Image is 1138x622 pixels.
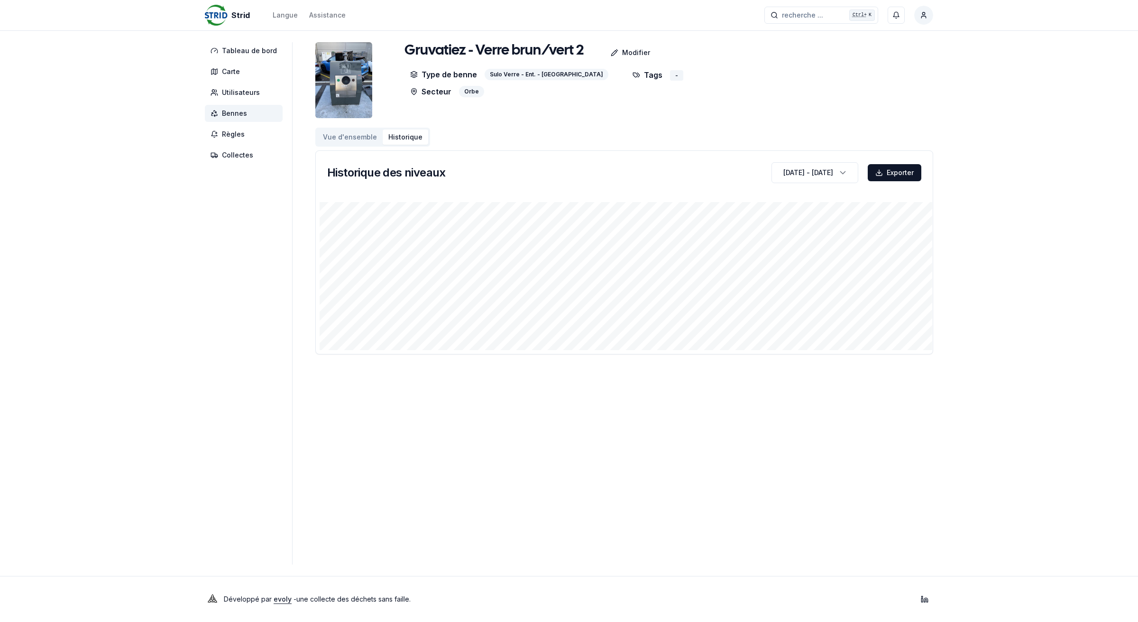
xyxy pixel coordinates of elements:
h1: Gruvatiez - Verre brun/vert 2 [404,42,584,59]
button: Historique [383,130,428,145]
a: Carte [205,63,286,80]
div: - [670,70,683,81]
img: Evoly Logo [205,592,220,607]
p: Tags [633,69,662,81]
button: [DATE] - [DATE] [771,162,858,183]
div: Sulo Verre - Ent. - [GEOGRAPHIC_DATA] [485,69,608,80]
a: Bennes [205,105,286,122]
p: Développé par - une collecte des déchets sans faille . [224,593,411,606]
a: Collectes [205,147,286,164]
h3: Historique des niveaux [327,165,446,180]
button: Exporter [868,164,921,181]
p: Secteur [410,86,451,97]
a: Règles [205,126,286,143]
span: Strid [231,9,250,21]
p: Type de benne [410,69,477,80]
a: Modifier [584,43,658,62]
span: Tableau de bord [222,46,277,56]
a: Strid [205,9,254,21]
button: recherche ...Ctrl+K [764,7,878,24]
button: Langue [273,9,298,21]
span: recherche ... [782,10,823,20]
p: Modifier [622,48,650,57]
img: Strid Logo [205,4,228,27]
a: Utilisateurs [205,84,286,101]
button: Vue d'ensemble [317,130,383,145]
a: evoly [274,595,292,603]
a: Tableau de bord [205,42,286,59]
div: [DATE] - [DATE] [783,168,833,177]
div: Orbe [459,86,484,97]
a: Assistance [309,9,346,21]
span: Utilisateurs [222,88,260,97]
span: Carte [222,67,240,76]
div: Langue [273,10,298,20]
span: Collectes [222,150,253,160]
span: Règles [222,130,245,139]
img: bin Image [315,42,372,118]
span: Bennes [222,109,247,118]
